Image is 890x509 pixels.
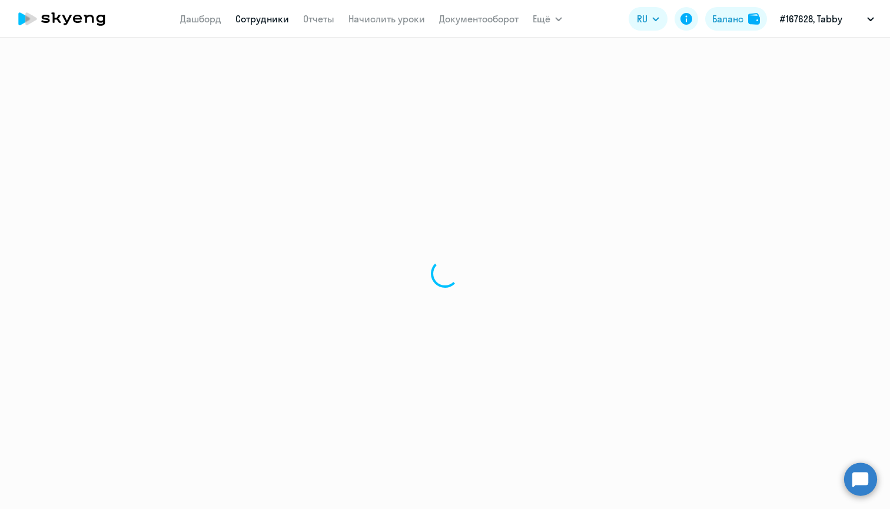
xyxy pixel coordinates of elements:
[712,12,743,26] div: Баланс
[235,13,289,25] a: Сотрудники
[629,7,667,31] button: RU
[348,13,425,25] a: Начислить уроки
[439,13,519,25] a: Документооборот
[705,7,767,31] button: Балансbalance
[748,13,760,25] img: balance
[180,13,221,25] a: Дашборд
[303,13,334,25] a: Отчеты
[780,12,842,26] p: #167628, Tabby
[533,7,562,31] button: Ещё
[637,12,647,26] span: RU
[774,5,880,33] button: #167628, Tabby
[533,12,550,26] span: Ещё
